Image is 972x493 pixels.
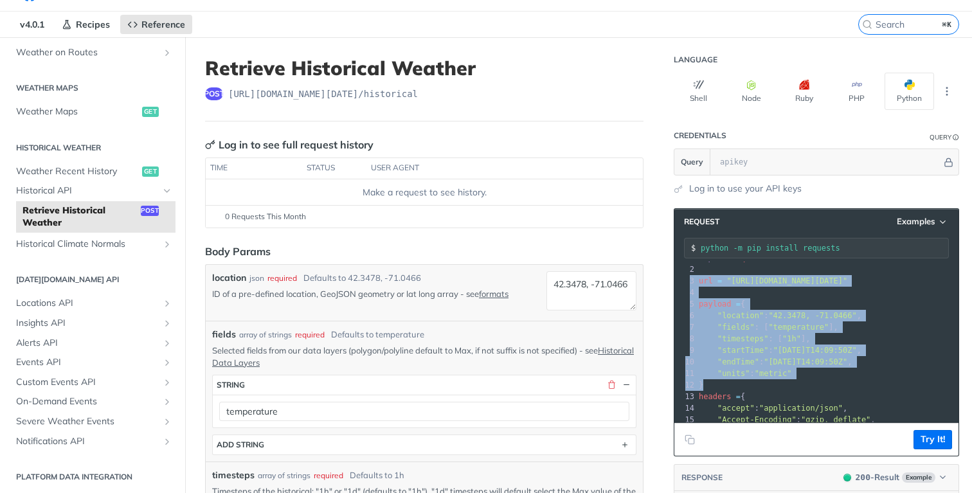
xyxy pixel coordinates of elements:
span: = [736,300,741,309]
span: Locations API [16,297,159,310]
span: Alerts API [16,337,159,350]
span: payload [699,300,732,309]
span: Notifications API [16,435,159,448]
div: string [217,380,245,390]
button: Try It! [914,430,952,449]
h2: Historical Weather [10,142,175,154]
div: required [295,329,325,341]
span: "1h" [782,334,801,343]
div: 10 [674,356,696,368]
a: On-Demand EventsShow subpages for On-Demand Events [10,392,175,411]
input: apikey [714,149,942,175]
span: "[DATE]T14:09:50Z" [773,346,857,355]
span: = [736,392,741,401]
span: Severe Weather Events [16,415,159,428]
div: 11 [674,368,696,379]
span: Events API [16,356,159,369]
a: Historical APIHide subpages for Historical API [10,181,175,201]
div: json [249,273,264,284]
span: "units" [717,369,750,378]
svg: More ellipsis [941,85,953,97]
span: timesteps [212,469,255,482]
span: "fields" [717,323,755,332]
span: headers [699,392,732,401]
button: Copy to clipboard [681,430,699,449]
h2: Platform DATA integration [10,471,175,483]
a: Historical Climate NormalsShow subpages for Historical Climate Normals [10,235,175,254]
a: Log in to use your API keys [689,182,802,195]
div: 7 [674,321,696,333]
span: "[URL][DOMAIN_NAME][DATE]" [726,276,847,285]
span: get [142,107,159,117]
button: More Languages [937,82,957,101]
span: "location" [717,311,764,320]
div: 2 [674,264,696,275]
p: Selected fields from our data layers (polygon/polyline default to Max, if not suffix is not speci... [212,345,636,368]
span: : , [699,346,861,355]
div: 9 [674,345,696,356]
button: Show subpages for Alerts API [162,338,172,348]
div: QueryInformation [930,132,959,142]
div: Query [930,132,951,142]
button: Show subpages for Severe Weather Events [162,417,172,427]
span: "Accept-Encoding" [717,415,797,424]
div: Body Params [205,244,271,259]
span: get [142,166,159,177]
h2: [DATE][DOMAIN_NAME] API [10,274,175,285]
textarea: 42.3478, -71.0466 [546,271,636,310]
i: Information [953,134,959,141]
button: Examples [892,215,952,228]
h1: Retrieve Historical Weather [205,57,643,80]
button: ADD string [213,435,636,454]
button: Show subpages for Locations API [162,298,172,309]
div: required [314,470,343,481]
button: Delete [606,379,617,391]
span: fields [212,328,236,341]
span: : [ ], [699,334,811,343]
span: "application/json" [759,404,843,413]
span: 200 [856,472,870,482]
span: "accept" [717,404,755,413]
label: location [212,271,246,285]
a: Weather Recent Historyget [10,162,175,181]
span: : , [699,357,852,366]
button: Node [726,73,776,110]
span: Query [681,156,703,168]
button: Shell [674,73,723,110]
span: "[DATE]T14:09:50Z" [764,357,847,366]
div: - Result [856,471,899,484]
a: Events APIShow subpages for Events API [10,353,175,372]
span: "42.3478, -71.0466" [768,311,856,320]
span: Historical Climate Normals [16,238,159,251]
span: = [717,276,722,285]
kbd: ⌘K [939,18,955,31]
span: On-Demand Events [16,395,159,408]
th: user agent [366,158,617,179]
span: : , [699,415,876,424]
div: Defaults to 42.3478, -71.0466 [303,272,421,285]
a: Notifications APIShow subpages for Notifications API [10,432,175,451]
span: } [699,381,703,390]
div: array of strings [239,329,292,341]
button: string [213,375,636,395]
a: Locations APIShow subpages for Locations API [10,294,175,313]
svg: Key [205,139,215,150]
div: 3 [674,275,696,287]
span: : [ ], [699,323,838,332]
div: Defaults to 1h [350,469,404,482]
span: post [205,87,223,100]
div: 4 [674,287,696,298]
span: Weather on Routes [16,46,159,59]
div: Language [674,55,717,65]
span: "gzip, deflate" [801,415,870,424]
a: Historical Data Layers [212,345,634,367]
div: Make a request to see history. [211,186,638,199]
span: : , [699,404,847,413]
span: "timesteps" [717,334,768,343]
button: Show subpages for Insights API [162,318,172,328]
div: 12 [674,379,696,391]
button: RESPONSE [681,471,723,484]
span: Example [902,472,935,483]
div: 15 [674,414,696,426]
span: v4.0.1 [13,15,51,34]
